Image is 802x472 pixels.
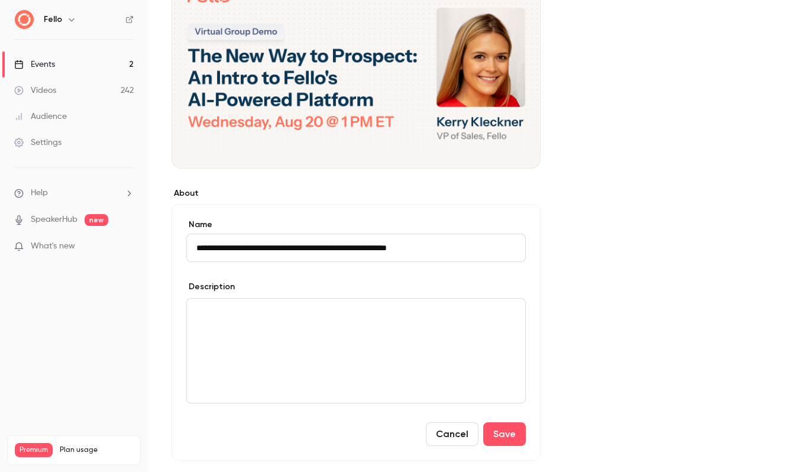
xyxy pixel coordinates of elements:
[172,187,541,199] label: About
[483,422,526,446] button: Save
[15,10,34,29] img: Fello
[426,422,478,446] button: Cancel
[14,137,62,148] div: Settings
[44,14,62,25] h6: Fello
[187,299,525,403] div: editor
[60,445,133,455] span: Plan usage
[31,240,75,253] span: What's new
[85,214,108,226] span: new
[14,59,55,70] div: Events
[186,298,526,403] section: description
[186,281,235,293] label: Description
[14,187,134,199] li: help-dropdown-opener
[31,187,48,199] span: Help
[31,214,77,226] a: SpeakerHub
[186,219,526,231] label: Name
[14,111,67,122] div: Audience
[15,443,53,457] span: Premium
[14,85,56,96] div: Videos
